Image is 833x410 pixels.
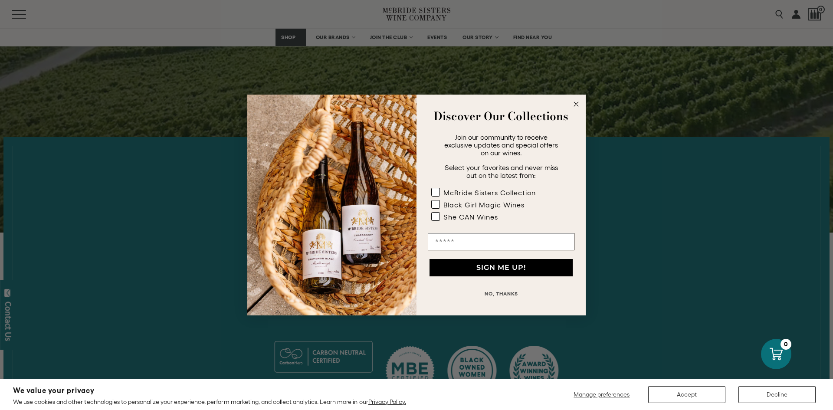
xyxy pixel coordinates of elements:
span: Select your favorites and never miss out on the latest from: [445,164,558,179]
a: Privacy Policy. [368,398,406,405]
span: Manage preferences [574,391,630,398]
button: Manage preferences [568,386,635,403]
input: Email [428,233,574,250]
h2: We value your privacy [13,387,406,394]
span: Join our community to receive exclusive updates and special offers on our wines. [444,133,558,157]
img: 42653730-7e35-4af7-a99d-12bf478283cf.jpeg [247,95,416,315]
button: Decline [738,386,816,403]
div: She CAN Wines [443,213,498,221]
strong: Discover Our Collections [434,108,568,125]
button: Accept [648,386,725,403]
div: McBride Sisters Collection [443,189,536,197]
button: Close dialog [571,99,581,109]
button: SIGN ME UP! [430,259,573,276]
div: Black Girl Magic Wines [443,201,525,209]
div: 0 [781,339,791,350]
button: NO, THANKS [428,285,574,302]
p: We use cookies and other technologies to personalize your experience, perform marketing, and coll... [13,398,406,406]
